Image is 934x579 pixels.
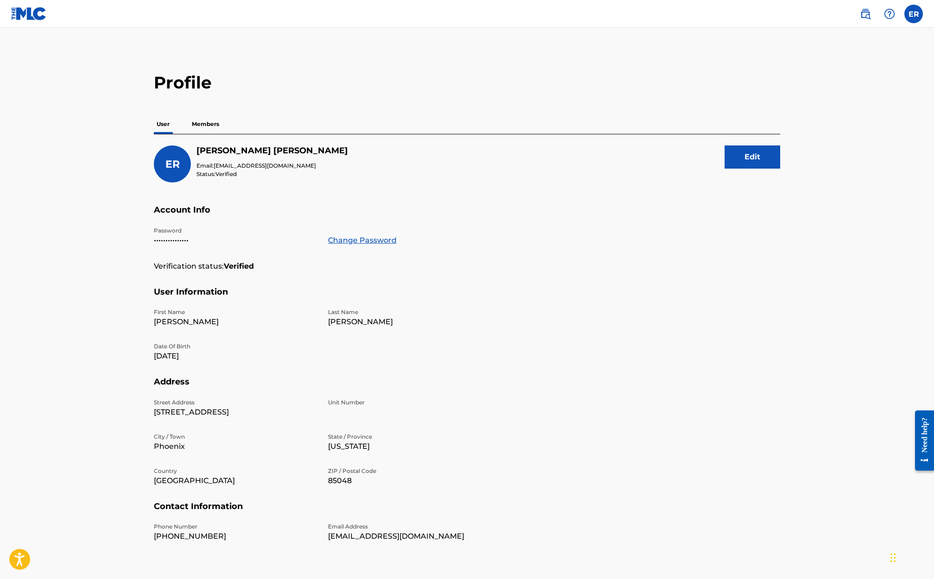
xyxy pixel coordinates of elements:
iframe: Chat Widget [888,535,934,579]
p: [STREET_ADDRESS] [154,407,317,418]
img: search [860,8,871,19]
div: Help [880,5,899,23]
p: Email: [196,162,348,170]
p: Verification status: [154,261,224,272]
p: [EMAIL_ADDRESS][DOMAIN_NAME] [328,531,491,542]
div: Drag [890,544,896,572]
button: Edit [725,145,780,169]
p: Unit Number [328,398,491,407]
p: [PERSON_NAME] [154,316,317,327]
p: Country [154,467,317,475]
p: Phoenix [154,441,317,452]
a: Change Password [328,235,397,246]
span: ER [165,158,180,170]
p: Email Address [328,522,491,531]
iframe: Resource Center [908,403,934,478]
img: MLC Logo [11,7,47,20]
img: help [884,8,895,19]
p: Last Name [328,308,491,316]
p: 85048 [328,475,491,486]
h2: Profile [154,72,780,93]
span: [EMAIL_ADDRESS][DOMAIN_NAME] [214,162,316,169]
p: [PHONE_NUMBER] [154,531,317,542]
strong: Verified [224,261,254,272]
a: Public Search [856,5,875,23]
p: ••••••••••••••• [154,235,317,246]
p: Street Address [154,398,317,407]
p: User [154,114,172,134]
p: ZIP / Postal Code [328,467,491,475]
p: [GEOGRAPHIC_DATA] [154,475,317,486]
p: [US_STATE] [328,441,491,452]
span: Verified [215,170,237,177]
p: Date Of Birth [154,342,317,351]
p: Phone Number [154,522,317,531]
h5: Account Info [154,205,780,227]
p: Status: [196,170,348,178]
h5: Eugene Robinson-Morris [196,145,348,156]
h5: Contact Information [154,501,780,523]
h5: Address [154,377,780,398]
p: Members [189,114,222,134]
p: State / Province [328,433,491,441]
p: First Name [154,308,317,316]
p: [PERSON_NAME] [328,316,491,327]
h5: User Information [154,287,780,308]
p: Password [154,227,317,235]
div: User Menu [904,5,923,23]
p: [DATE] [154,351,317,362]
p: City / Town [154,433,317,441]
